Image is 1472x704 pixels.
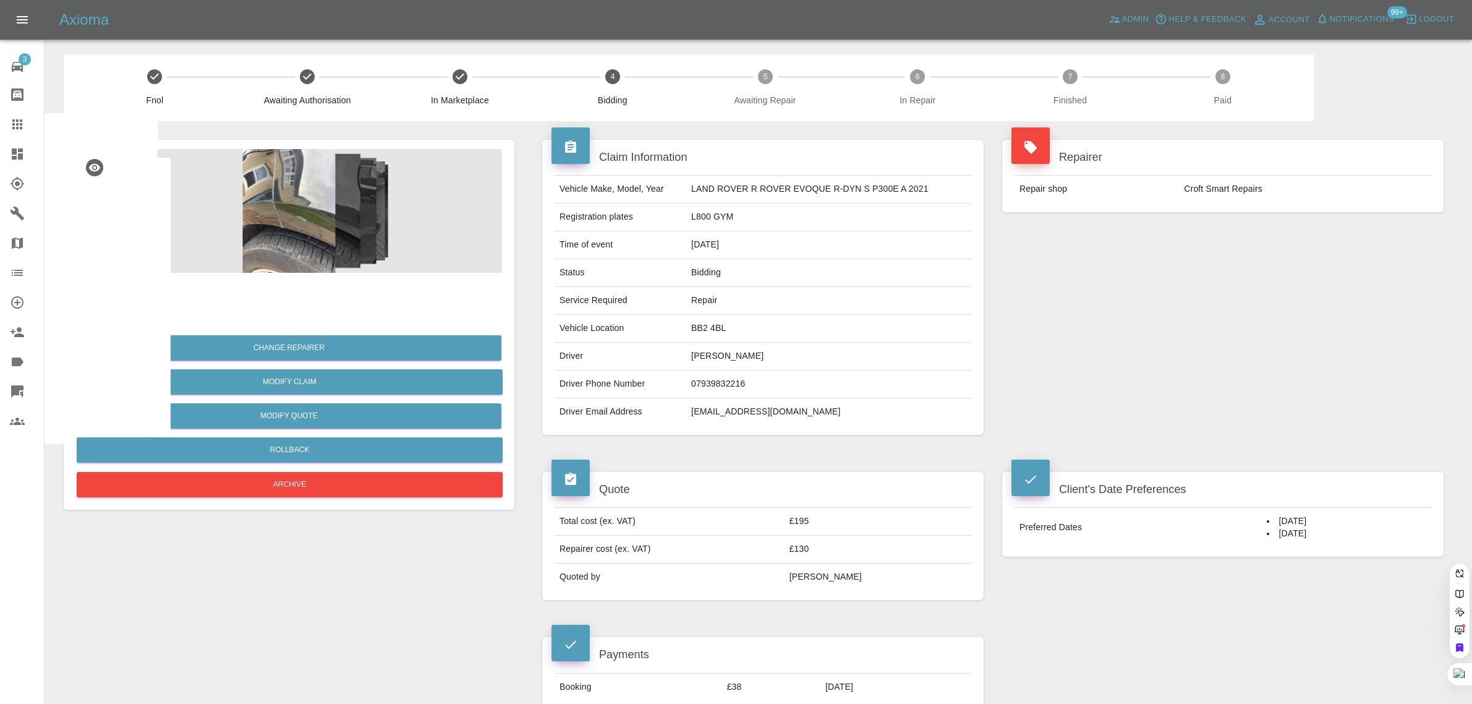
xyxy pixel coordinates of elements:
[686,371,971,398] td: 07939832216
[389,94,532,106] span: In Marketplace
[1152,10,1249,29] button: Help & Feedback
[555,287,686,315] td: Service Required
[1419,12,1454,27] span: Logout
[81,278,121,317] img: qt_1SA5qrA4aDea5wMjerbIxvyc
[694,94,836,106] span: Awaiting Repair
[77,335,501,361] button: Change Repairer
[541,94,684,106] span: Bidding
[1151,94,1294,106] span: Paid
[610,72,615,81] text: 4
[686,231,971,259] td: [DATE]
[551,149,974,166] h4: Claim Information
[1011,481,1434,498] h4: Client's Date Preferences
[686,176,971,204] td: LAND ROVER R ROVER EVOQUE R-DYN S P300E A 2021
[1267,515,1426,528] li: [DATE]
[785,564,971,591] td: [PERSON_NAME]
[76,149,502,273] img: 30a6f168-0950-4467-958b-d194f062693e
[551,481,974,498] h4: Quote
[1313,10,1397,29] button: Notifications
[1221,72,1225,81] text: 8
[19,53,31,66] span: 3
[846,94,989,106] span: In Repair
[555,315,686,343] td: Vehicle Location
[722,673,820,700] td: £38
[77,472,503,497] button: Archive
[1402,10,1457,29] button: Logout
[1267,528,1426,540] li: [DATE]
[555,343,686,371] td: Driver
[763,72,767,81] text: 5
[236,94,379,106] span: Awaiting Authorisation
[555,673,722,700] td: Booking
[916,72,920,81] text: 6
[1015,508,1262,547] td: Preferred Dates
[686,315,971,343] td: BB2 4BL
[555,176,686,204] td: Vehicle Make, Model, Year
[1011,149,1434,166] h4: Repairer
[820,673,971,700] td: [DATE]
[555,204,686,231] td: Registration plates
[686,398,971,426] td: [EMAIL_ADDRESS][DOMAIN_NAME]
[551,646,974,663] h4: Payments
[1105,10,1152,29] a: Admin
[555,398,686,426] td: Driver Email Address
[1168,12,1246,27] span: Help & Feedback
[1068,72,1073,81] text: 7
[999,94,1142,106] span: Finished
[59,10,109,30] h5: Axioma
[1015,176,1179,203] td: Repair shop
[1122,12,1149,27] span: Admin
[1387,6,1407,19] span: 99+
[785,536,971,564] td: £130
[686,259,971,287] td: Bidding
[1269,13,1310,27] span: Account
[1330,12,1394,27] span: Notifications
[785,508,971,536] td: £195
[77,369,503,395] a: Modify Claim
[555,508,785,536] td: Total cost (ex. VAT)
[77,437,503,463] button: Rollback
[77,403,501,429] button: Modify Quote
[1249,10,1313,30] a: Account
[555,564,785,591] td: Quoted by
[555,371,686,398] td: Driver Phone Number
[555,231,686,259] td: Time of event
[686,204,971,231] td: L800 GYM
[555,259,686,287] td: Status
[1179,176,1431,203] td: Croft Smart Repairs
[555,536,785,564] td: Repairer cost (ex. VAT)
[83,94,226,106] span: Fnol
[7,5,37,35] button: Open drawer
[686,287,971,315] td: Repair
[686,343,971,371] td: [PERSON_NAME]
